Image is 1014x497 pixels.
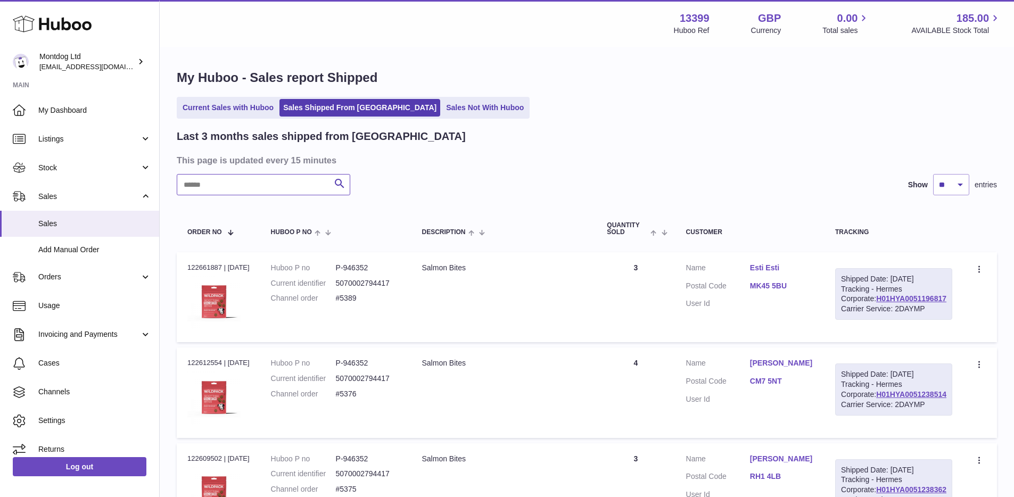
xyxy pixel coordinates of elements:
strong: GBP [758,11,781,26]
dt: Huboo P no [271,263,336,273]
dt: User Id [686,394,750,404]
div: Montdog Ltd [39,52,135,72]
div: Salmon Bites [422,263,586,273]
span: Description [422,229,465,236]
span: Sales [38,192,140,202]
div: Shipped Date: [DATE] [841,465,946,475]
a: 185.00 AVAILABLE Stock Total [911,11,1001,36]
span: Sales [38,219,151,229]
a: 0.00 Total sales [822,11,870,36]
h1: My Huboo - Sales report Shipped [177,69,997,86]
span: Cases [38,358,151,368]
td: 3 [596,252,675,342]
div: Salmon Bites [422,358,586,368]
div: Huboo Ref [674,26,710,36]
div: Tracking - Hermes Corporate: [835,363,952,416]
div: Tracking - Hermes Corporate: [835,268,952,320]
div: 122609502 | [DATE] [187,454,250,463]
dt: Current identifier [271,374,336,384]
div: Customer [686,229,814,236]
dt: Name [686,454,750,467]
span: Invoicing and Payments [38,329,140,339]
span: Listings [38,134,140,144]
dt: Postal Code [686,281,750,294]
a: Current Sales with Huboo [179,99,277,117]
img: joy@wildpack.com [13,54,29,70]
dd: #5375 [336,484,401,494]
dd: 5070002794417 [336,469,401,479]
span: Order No [187,229,222,236]
a: CM7 5NT [750,376,814,386]
strong: 13399 [680,11,710,26]
a: H01HYA0051238362 [876,485,946,494]
div: Shipped Date: [DATE] [841,274,946,284]
dd: P-946352 [336,358,401,368]
div: Tracking [835,229,952,236]
span: Huboo P no [271,229,312,236]
a: MK45 5BU [750,281,814,291]
span: Total sales [822,26,870,36]
h3: This page is updated every 15 minutes [177,154,994,166]
dd: P-946352 [336,263,401,273]
a: Sales Shipped From [GEOGRAPHIC_DATA] [279,99,440,117]
a: [PERSON_NAME] [750,454,814,464]
h2: Last 3 months sales shipped from [GEOGRAPHIC_DATA] [177,129,466,144]
span: Usage [38,301,151,311]
div: Currency [751,26,781,36]
a: Log out [13,457,146,476]
a: [PERSON_NAME] [750,358,814,368]
dt: Huboo P no [271,358,336,368]
a: Esti Esti [750,263,814,273]
span: [EMAIL_ADDRESS][DOMAIN_NAME] [39,62,156,71]
div: 122661887 | [DATE] [187,263,250,272]
dt: Current identifier [271,469,336,479]
div: Salmon Bites [422,454,586,464]
a: H01HYA0051196817 [876,294,946,303]
dt: Name [686,358,750,371]
span: My Dashboard [38,105,151,115]
span: 185.00 [957,11,989,26]
span: AVAILABLE Stock Total [911,26,1001,36]
dt: Channel order [271,484,336,494]
img: 133991707147346.jpg [187,276,241,329]
span: Stock [38,163,140,173]
a: Sales Not With Huboo [442,99,527,117]
span: entries [975,180,997,190]
div: Carrier Service: 2DAYMP [841,304,946,314]
a: RH1 4LB [750,471,814,482]
dd: #5389 [336,293,401,303]
dt: Huboo P no [271,454,336,464]
dt: Postal Code [686,471,750,484]
span: 0.00 [837,11,858,26]
span: Channels [38,387,151,397]
dt: Name [686,263,750,276]
dd: 5070002794417 [336,278,401,288]
div: Shipped Date: [DATE] [841,369,946,379]
dt: Postal Code [686,376,750,389]
label: Show [908,180,928,190]
img: 133991707147346.jpg [187,371,241,425]
dt: Current identifier [271,278,336,288]
span: Add Manual Order [38,245,151,255]
a: H01HYA0051238514 [876,390,946,399]
span: Quantity Sold [607,222,648,236]
dd: 5070002794417 [336,374,401,384]
dd: P-946352 [336,454,401,464]
span: Returns [38,444,151,454]
div: Carrier Service: 2DAYMP [841,400,946,410]
dt: User Id [686,299,750,309]
div: 122612554 | [DATE] [187,358,250,368]
td: 4 [596,347,675,437]
dd: #5376 [336,389,401,399]
span: Settings [38,416,151,426]
span: Orders [38,272,140,282]
dt: Channel order [271,293,336,303]
dt: Channel order [271,389,336,399]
